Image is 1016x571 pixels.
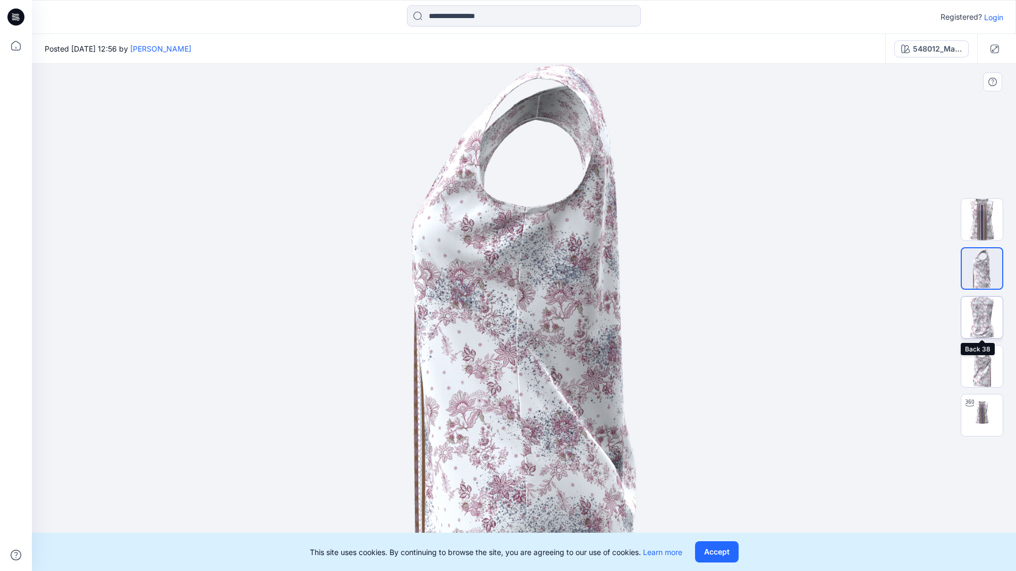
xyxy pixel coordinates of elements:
[130,44,191,53] a: [PERSON_NAME]
[961,346,1003,387] img: Right 38
[961,297,1003,338] img: Back 38
[45,43,191,54] span: Posted [DATE] 12:56 by
[941,11,982,23] p: Registered?
[961,394,1003,436] img: Turntable 38
[984,12,1003,23] p: Login
[695,541,739,562] button: Accept
[411,64,636,571] img: eyJhbGciOiJIUzI1NiIsImtpZCI6IjAiLCJzbHQiOiJzZXMiLCJ0eXAiOiJKV1QifQ.eyJkYXRhIjp7InR5cGUiOiJzdG9yYW...
[913,43,962,55] div: 548012_Mallow-Brown-Printed
[962,248,1002,289] img: Left 38
[961,199,1003,240] img: Front38
[310,547,682,558] p: This site uses cookies. By continuing to browse the site, you are agreeing to our use of cookies.
[894,40,969,57] button: 548012_Mallow-Brown-Printed
[643,548,682,557] a: Learn more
